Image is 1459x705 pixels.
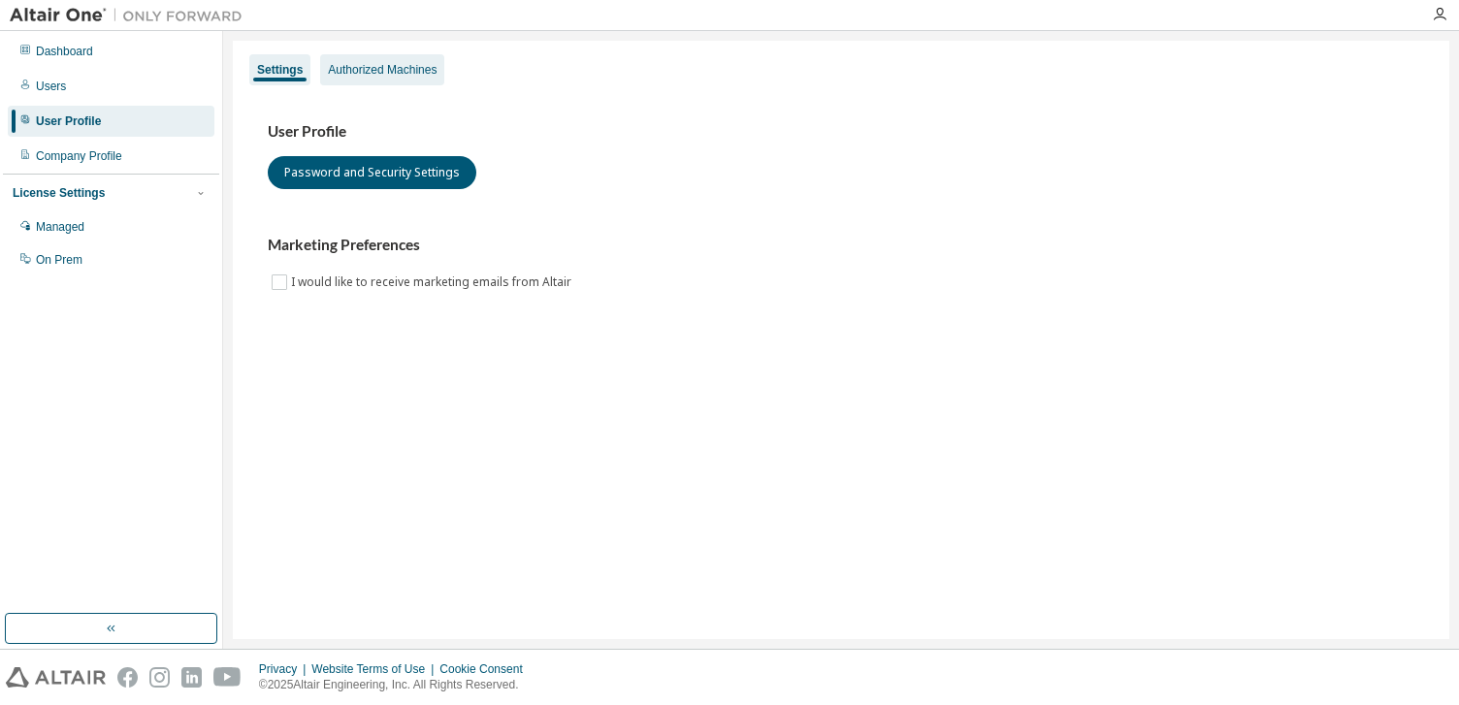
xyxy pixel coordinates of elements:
[259,661,311,677] div: Privacy
[268,122,1414,142] h3: User Profile
[257,62,303,78] div: Settings
[36,79,66,94] div: Users
[117,667,138,688] img: facebook.svg
[36,219,84,235] div: Managed
[36,252,82,268] div: On Prem
[36,113,101,129] div: User Profile
[36,44,93,59] div: Dashboard
[149,667,170,688] img: instagram.svg
[291,271,575,294] label: I would like to receive marketing emails from Altair
[259,677,535,693] p: © 2025 Altair Engineering, Inc. All Rights Reserved.
[181,667,202,688] img: linkedin.svg
[328,62,437,78] div: Authorized Machines
[268,156,476,189] button: Password and Security Settings
[213,667,242,688] img: youtube.svg
[10,6,252,25] img: Altair One
[311,661,439,677] div: Website Terms of Use
[439,661,534,677] div: Cookie Consent
[268,236,1414,255] h3: Marketing Preferences
[6,667,106,688] img: altair_logo.svg
[36,148,122,164] div: Company Profile
[13,185,105,201] div: License Settings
